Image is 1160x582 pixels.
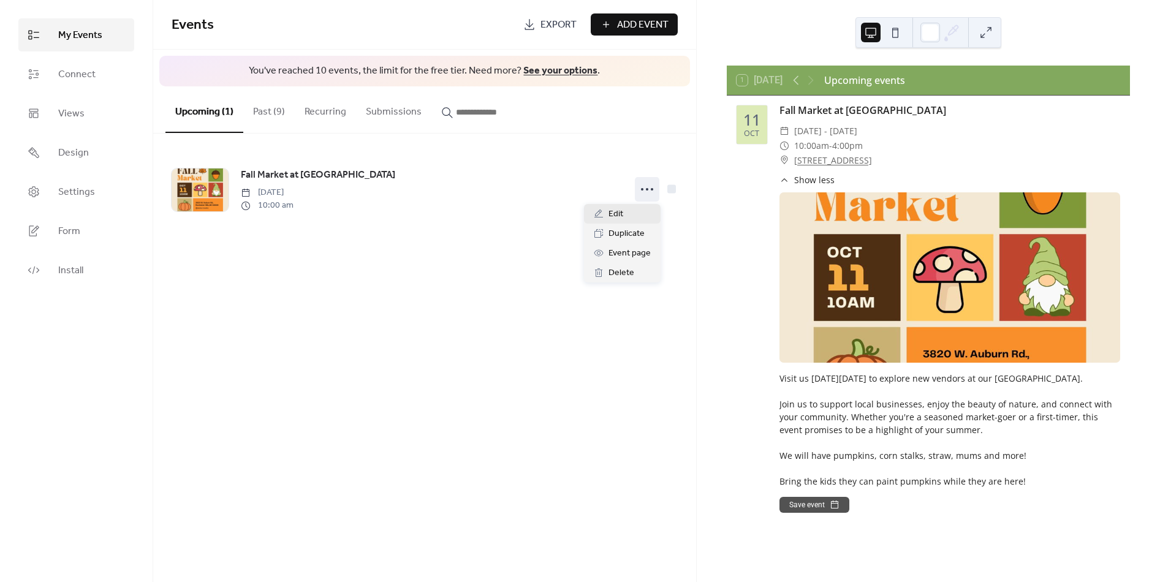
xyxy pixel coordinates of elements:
span: Export [540,18,577,32]
span: Settings [58,185,95,200]
div: ​ [779,153,789,168]
a: Export [514,13,586,36]
div: Fall Market at [GEOGRAPHIC_DATA] [779,103,1120,118]
a: Views [18,97,134,130]
a: Fall Market at [GEOGRAPHIC_DATA] [241,167,395,183]
span: [DATE] [241,186,294,199]
button: Past (9) [243,86,295,132]
a: Form [18,214,134,248]
div: ​ [779,124,789,138]
button: Save event [779,497,849,513]
a: [STREET_ADDRESS] [794,153,872,168]
a: Connect [18,58,134,91]
span: - [829,138,832,153]
span: Connect [58,67,96,82]
button: ​Show less [779,173,835,186]
a: Install [18,254,134,287]
span: You've reached 10 events, the limit for the free tier. Need more? . [172,64,678,78]
span: Install [58,263,83,278]
span: My Events [58,28,102,43]
span: Events [172,12,214,39]
a: See your options [523,61,597,80]
span: Event page [608,246,651,261]
button: Upcoming (1) [165,86,243,133]
a: Design [18,136,134,169]
span: Design [58,146,89,161]
div: 11 [743,112,760,127]
span: Show less [794,173,835,186]
span: Edit [608,207,623,222]
div: ​ [779,138,789,153]
button: Submissions [356,86,431,132]
span: Fall Market at [GEOGRAPHIC_DATA] [241,168,395,183]
span: Delete [608,266,634,281]
span: Views [58,107,85,121]
div: Upcoming events [824,73,905,88]
a: Settings [18,175,134,208]
div: Visit us [DATE][DATE] to explore new vendors at our [GEOGRAPHIC_DATA]. Join us to support local b... [779,372,1120,488]
span: 10:00 am [241,199,294,212]
span: Form [58,224,80,239]
span: 4:00pm [832,138,863,153]
span: Duplicate [608,227,645,241]
span: [DATE] - [DATE] [794,124,857,138]
button: Recurring [295,86,356,132]
a: My Events [18,18,134,51]
span: 10:00am [794,138,829,153]
div: Oct [744,130,759,138]
div: ​ [779,173,789,186]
